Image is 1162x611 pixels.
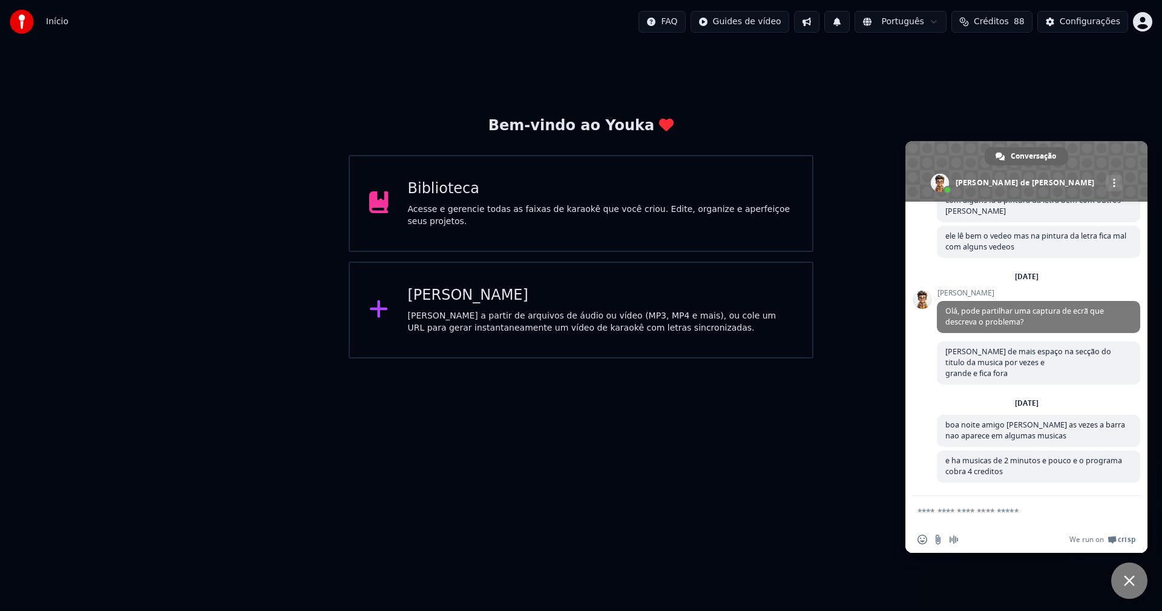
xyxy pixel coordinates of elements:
[638,11,685,33] button: FAQ
[1069,535,1135,544] a: We run onCrisp
[1060,16,1120,28] div: Configurações
[1014,16,1025,28] span: 88
[691,11,789,33] button: Guides de vídeo
[10,10,34,34] img: youka
[1037,11,1128,33] button: Configurações
[46,16,68,28] span: Início
[937,289,1140,297] span: [PERSON_NAME]
[949,535,959,544] span: Gravar mensagem áudio
[917,535,927,544] span: Inserir um emoticon
[945,306,1104,327] span: Olá, pode partilhar uma captura de ecrã que descreva o problema?
[408,203,793,228] div: Acesse e gerencie todas as faixas de karaokê que você criou. Edite, organize e aperfeiçoe seus pr...
[933,535,943,544] span: Enviar ficheiro
[1118,535,1135,544] span: Crisp
[945,420,1125,441] span: boa noite amigo [PERSON_NAME] as vezes a barra nao aparece em algumas musicas
[945,455,1122,477] span: e ha musicas de 2 minutos e pouco e o programa cobra 4 creditos
[488,116,674,136] div: Bem-vindo ao Youka
[1111,563,1147,599] a: Bate-papo próximo
[945,231,1126,252] span: ele lê bem o vedeo mas na pintura da letra fica mal com alguns vedeos
[974,16,1009,28] span: Créditos
[1069,535,1104,544] span: We run on
[951,11,1032,33] button: Créditos88
[917,496,1111,526] textarea: Escreva a sua mensagem...
[46,16,68,28] nav: breadcrumb
[985,147,1068,165] a: Conversação
[408,286,793,305] div: [PERSON_NAME]
[1015,273,1039,280] div: [DATE]
[1015,400,1039,407] div: [DATE]
[408,310,793,334] div: [PERSON_NAME] a partir de arquivos de áudio ou vídeo (MP3, MP4 e mais), ou cole um URL para gerar...
[945,346,1111,378] span: [PERSON_NAME] de mais espaço na secção do titulo da musica por vezes e grande e fica fora
[408,179,793,199] div: Biblioteca
[1011,147,1056,165] span: Conversação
